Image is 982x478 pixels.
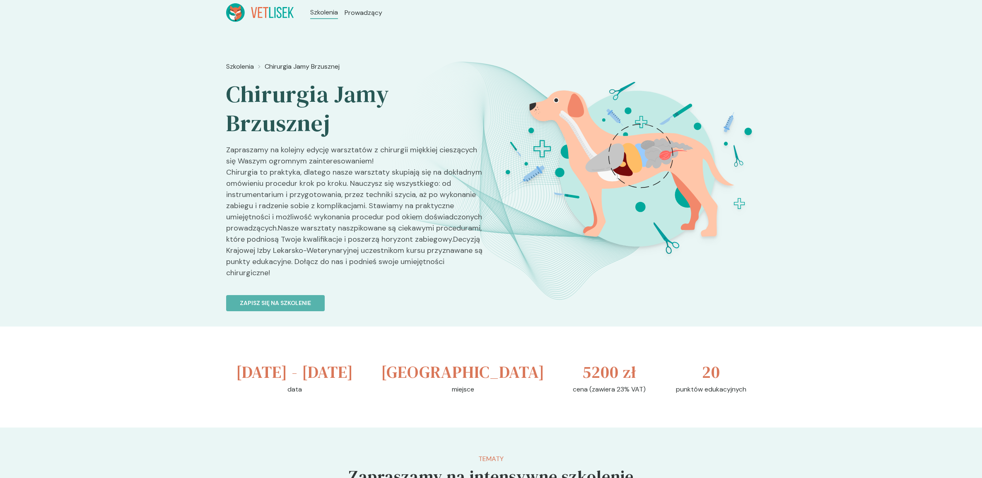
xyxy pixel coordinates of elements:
[490,58,784,279] img: aHfRoUMqNJQqH-fb_ChiruJB_BT.svg
[236,360,353,384] h3: [DATE] - [DATE]
[310,7,338,17] a: Szkolenia
[226,62,254,72] a: Szkolenia
[226,80,485,138] h2: Chirurgia Jamy Brzusznej
[452,384,474,394] p: miejsce
[226,295,325,311] button: Zapisz się na szkolenie
[226,144,485,285] p: Zapraszamy na kolejny edycję warsztatów z chirurgii miękkiej cieszących się Waszym ogromnym zaint...
[265,62,340,72] a: Chirurgia Jamy Brzusznej
[573,384,646,394] p: cena (zawiera 23% VAT)
[240,299,311,307] p: Zapisz się na szkolenie
[349,454,634,464] p: Tematy
[381,360,545,384] h3: [GEOGRAPHIC_DATA]
[226,285,485,311] a: Zapisz się na szkolenie
[287,384,302,394] p: data
[345,8,382,18] a: Prowadzący
[676,384,746,394] p: punktów edukacyjnych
